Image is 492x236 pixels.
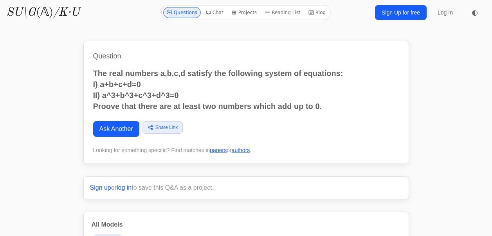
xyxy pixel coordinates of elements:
[90,184,111,191] a: Sign up
[202,7,227,18] a: Chat
[93,51,399,62] h1: Question
[375,5,427,20] a: Sign Up for free
[210,147,227,153] a: papers
[117,184,132,191] a: log in
[472,9,478,16] span: ◐
[6,7,36,18] i: SU\G
[433,5,458,20] a: Log In
[305,7,329,18] a: Blog
[93,121,139,137] a: Ask Another
[155,124,178,131] span: Share Link
[53,7,79,18] i: /K·U
[228,7,260,18] a: Projects
[93,68,399,112] p: The real numbers a,b,c,d satisfy the following system of equations: I) a+b+c+d=0 II) a^3+b^3+c^3+...
[232,147,250,153] a: authors
[261,7,304,18] a: Reading List
[6,5,79,20] a: SU\G(𝔸)/K·U
[93,146,399,154] div: Looking for something specific? Find matches in or .
[467,5,483,20] button: ◐
[163,7,201,18] a: Questions
[90,183,402,192] p: or to save this Q&A as a project.
[92,220,401,229] h3: All Models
